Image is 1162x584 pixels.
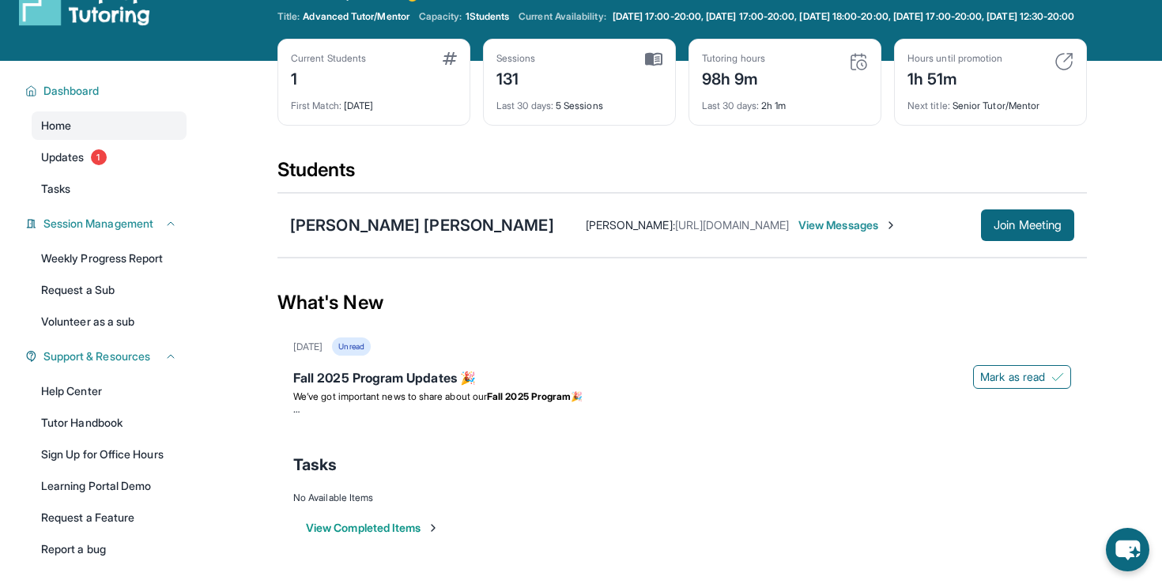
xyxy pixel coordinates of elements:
div: 2h 1m [702,90,868,112]
div: 1 [291,65,366,90]
div: Senior Tutor/Mentor [907,90,1073,112]
span: Tasks [41,181,70,197]
div: Hours until promotion [907,52,1002,65]
img: card [443,52,457,65]
img: card [1054,52,1073,71]
span: Mark as read [980,369,1045,385]
div: Students [277,157,1087,192]
a: Request a Feature [32,503,187,532]
a: Learning Portal Demo [32,472,187,500]
div: 98h 9m [702,65,765,90]
div: Sessions [496,52,536,65]
button: Dashboard [37,83,177,99]
span: Session Management [43,216,153,232]
div: [DATE] [291,90,457,112]
div: Unread [332,337,370,356]
button: Session Management [37,216,177,232]
span: We’ve got important news to share about our [293,390,487,402]
span: Tasks [293,454,337,476]
img: card [645,52,662,66]
div: Fall 2025 Program Updates 🎉 [293,368,1071,390]
span: Last 30 days : [702,100,759,111]
a: Home [32,111,187,140]
span: First Match : [291,100,341,111]
a: Request a Sub [32,276,187,304]
span: [PERSON_NAME] : [586,218,675,232]
span: Title: [277,10,300,23]
a: Volunteer as a sub [32,307,187,336]
div: [DATE] [293,341,323,353]
span: Updates [41,149,85,165]
span: 1 [91,149,107,165]
a: Sign Up for Office Hours [32,440,187,469]
div: Tutoring hours [702,52,765,65]
button: Mark as read [973,365,1071,389]
span: [DATE] 17:00-20:00, [DATE] 17:00-20:00, [DATE] 18:00-20:00, [DATE] 17:00-20:00, [DATE] 12:30-20:00 [613,10,1075,23]
a: Weekly Progress Report [32,244,187,273]
div: What's New [277,268,1087,337]
a: Updates1 [32,143,187,171]
div: [PERSON_NAME] [PERSON_NAME] [290,214,554,236]
button: chat-button [1106,528,1149,571]
span: Dashboard [43,83,100,99]
div: No Available Items [293,492,1071,504]
span: Last 30 days : [496,100,553,111]
button: View Completed Items [306,520,440,536]
div: 5 Sessions [496,90,662,112]
span: 🎉 [571,390,583,402]
span: Join Meeting [994,220,1062,230]
span: Capacity: [419,10,462,23]
strong: Fall 2025 Program [487,390,571,402]
span: Support & Resources [43,349,150,364]
img: Chevron-Right [885,219,897,232]
div: Current Students [291,52,366,65]
a: [DATE] 17:00-20:00, [DATE] 17:00-20:00, [DATE] 18:00-20:00, [DATE] 17:00-20:00, [DATE] 12:30-20:00 [609,10,1078,23]
span: [URL][DOMAIN_NAME] [675,218,789,232]
img: Mark as read [1051,371,1064,383]
a: Tutor Handbook [32,409,187,437]
a: Help Center [32,377,187,405]
div: 1h 51m [907,65,1002,90]
a: Tasks [32,175,187,203]
span: View Messages [798,217,897,233]
button: Support & Resources [37,349,177,364]
span: Next title : [907,100,950,111]
img: card [849,52,868,71]
a: Report a bug [32,535,187,563]
div: 131 [496,65,536,90]
span: Advanced Tutor/Mentor [303,10,409,23]
span: Home [41,118,71,134]
button: Join Meeting [981,209,1074,241]
span: 1 Students [466,10,510,23]
span: Current Availability: [519,10,606,23]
